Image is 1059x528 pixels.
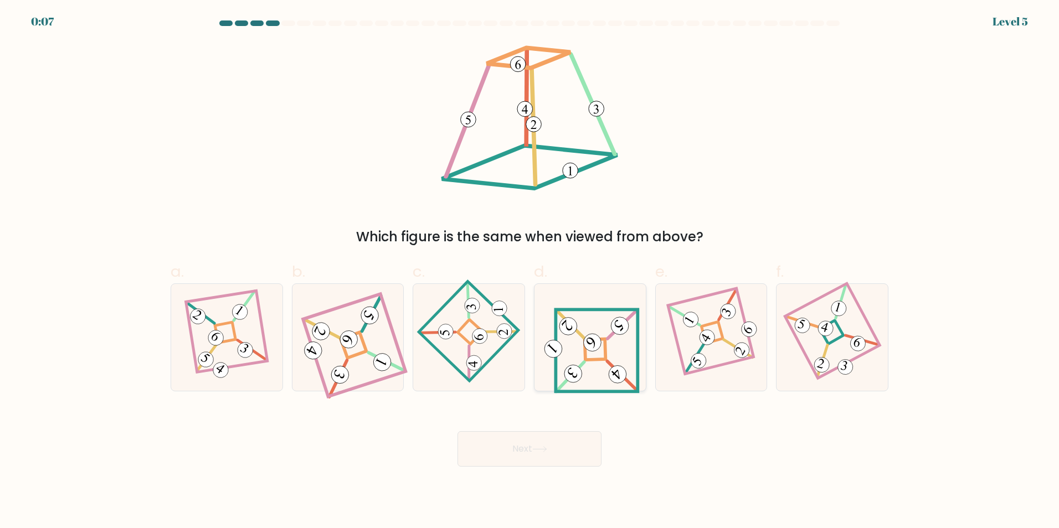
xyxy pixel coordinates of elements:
span: a. [171,261,184,282]
div: Level 5 [993,13,1028,30]
div: Which figure is the same when viewed from above? [177,227,882,247]
span: f. [776,261,784,282]
span: e. [655,261,667,282]
span: d. [534,261,547,282]
button: Next [457,431,602,467]
span: b. [292,261,305,282]
span: c. [413,261,425,282]
div: 0:07 [31,13,54,30]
